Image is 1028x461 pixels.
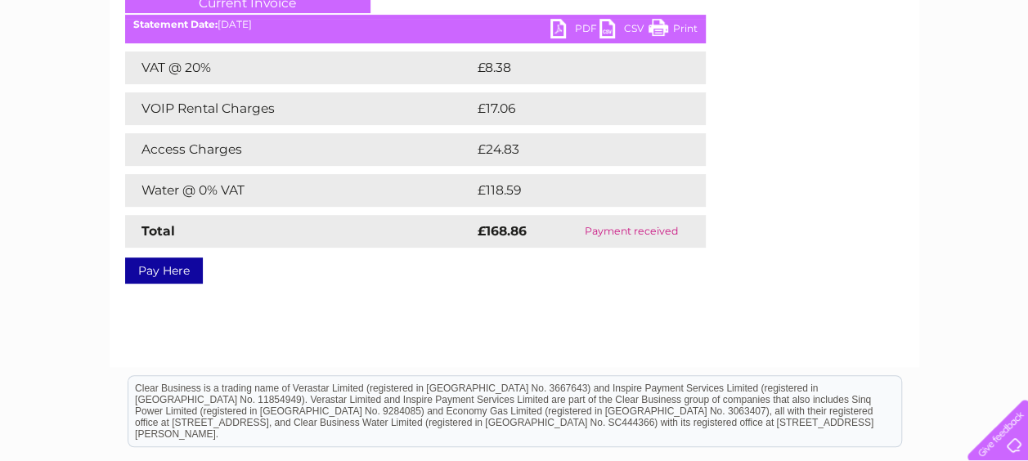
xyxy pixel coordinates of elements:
a: Log out [974,69,1012,82]
a: Telecoms [827,69,876,82]
a: Pay Here [125,257,203,284]
a: Blog [886,69,909,82]
td: £118.59 [474,174,675,207]
td: Water @ 0% VAT [125,174,474,207]
strong: £168.86 [478,223,527,239]
td: £24.83 [474,133,673,166]
td: £17.06 [474,92,671,125]
a: CSV [599,19,649,43]
a: Print [649,19,698,43]
a: 0333 014 3131 [720,8,833,29]
td: VOIP Rental Charges [125,92,474,125]
strong: Total [141,223,175,239]
td: Payment received [557,215,706,248]
div: Clear Business is a trading name of Verastar Limited (registered in [GEOGRAPHIC_DATA] No. 3667643... [128,9,901,79]
div: [DATE] [125,19,706,30]
td: Access Charges [125,133,474,166]
td: £8.38 [474,51,667,84]
b: Statement Date: [133,18,218,30]
img: logo.png [36,43,119,92]
a: Water [740,69,771,82]
a: Energy [781,69,817,82]
a: Contact [919,69,959,82]
a: PDF [550,19,599,43]
td: VAT @ 20% [125,51,474,84]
